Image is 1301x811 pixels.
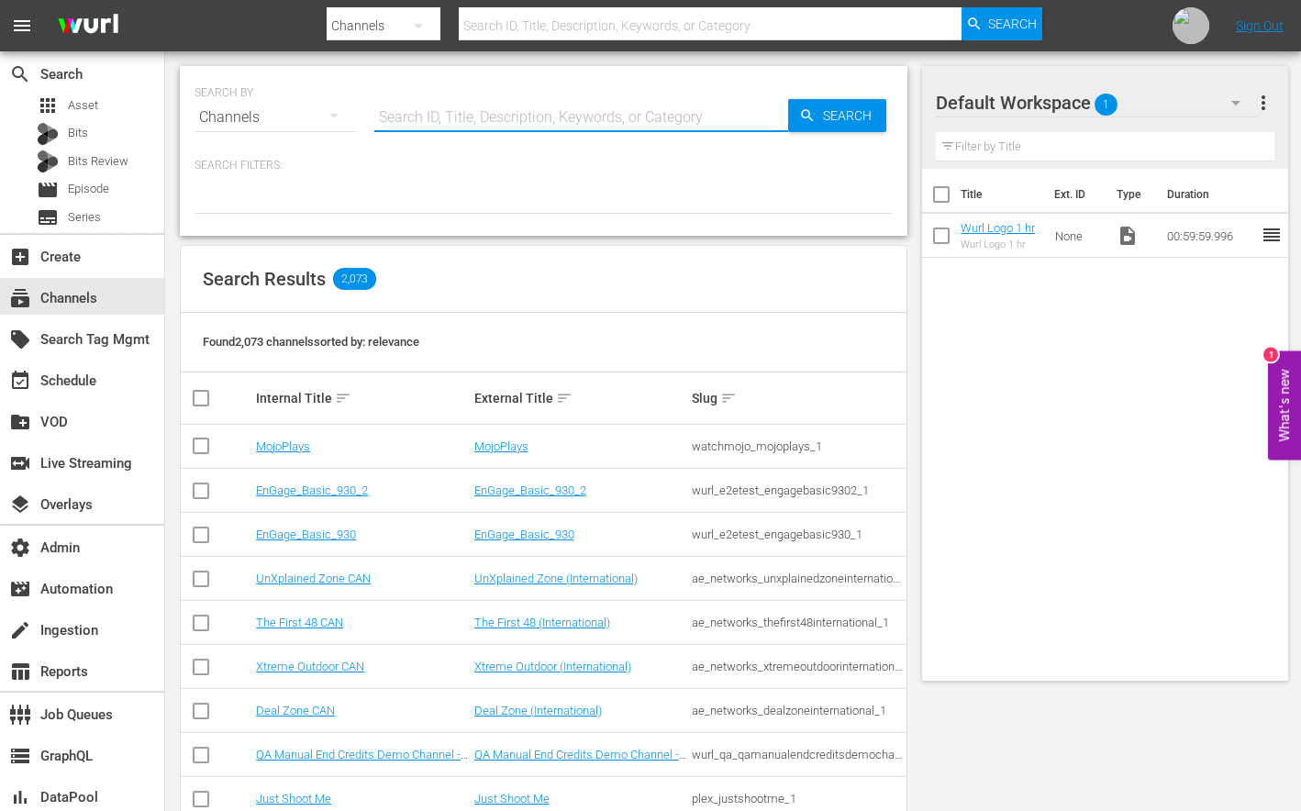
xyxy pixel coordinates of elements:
th: Ext. ID [1043,169,1106,220]
span: reorder [1261,224,1283,246]
button: Search [962,7,1042,40]
span: menu [11,15,33,37]
a: Xtreme Outdoor (International) [474,660,631,673]
a: UnXplained Zone CAN [256,572,371,585]
th: Title [961,169,1043,220]
span: Reports [9,661,31,683]
a: Sign Out [1236,18,1284,33]
span: Episode [37,179,59,201]
span: Schedule [9,370,31,392]
div: wurl_e2etest_engagebasic930_1 [692,528,904,541]
span: Live Streaming [9,452,31,474]
p: Search Filters: [195,158,893,173]
span: Episode [68,180,109,198]
span: Search [9,63,31,85]
a: Just Shoot Me [474,792,550,805]
div: Internal Title [256,387,468,409]
td: None [1048,214,1110,258]
a: MojoPlays [474,439,528,453]
th: Duration [1156,169,1266,220]
a: Xtreme Outdoor CAN [256,660,364,673]
th: Type [1106,169,1156,220]
span: GraphQL [9,745,31,767]
span: 1 [1095,85,1118,124]
div: wurl_qa_qamanualendcreditsdemochannel_1 [692,748,904,761]
span: Search Results [203,268,326,290]
div: ae_networks_thefirst48international_1 [692,616,904,629]
span: Admin [9,537,31,559]
a: Wurl Logo 1 hr [961,221,1035,235]
span: 2,073 [333,268,376,290]
span: Automation [9,578,31,600]
div: plex_justshootme_1 [692,792,904,805]
span: Bits [68,124,88,142]
button: Open Feedback Widget [1268,351,1301,461]
span: Series [37,206,59,228]
span: Series [68,208,101,227]
img: ans4CAIJ8jUAAAAAAAAAAAAAAAAAAAAAAAAgQb4GAAAAAAAAAAAAAAAAAAAAAAAAJMjXAAAAAAAAAAAAAAAAAAAAAAAAgAT5G... [44,5,132,48]
a: Just Shoot Me [256,792,331,805]
div: ae_networks_dealzoneinternational_1 [692,704,904,717]
span: Asset [37,94,59,117]
span: more_vert [1252,92,1274,114]
span: sort [556,390,573,406]
a: EnGage_Basic_930_2 [474,483,586,497]
a: The First 48 (International) [474,616,610,629]
span: Video [1117,225,1139,247]
img: photo.jpg [1173,7,1209,44]
a: EnGage_Basic_930 [474,528,574,541]
span: Channels [9,287,31,309]
span: Asset [68,96,98,115]
span: Bits Review [68,152,128,171]
div: Slug [692,387,904,409]
div: Channels [195,92,356,143]
a: The First 48 CAN [256,616,343,629]
a: Deal Zone CAN [256,704,335,717]
div: External Title [474,387,686,409]
span: Overlays [9,494,31,516]
span: Ingestion [9,619,31,641]
a: QA Manual End Credits Demo Channel - Pumpit [256,748,468,775]
div: ae_networks_xtremeoutdoorinternational_1 [692,660,904,673]
span: sort [720,390,737,406]
span: Search [816,99,886,132]
div: wurl_e2etest_engagebasic9302_1 [692,483,904,497]
a: UnXplained Zone (International) [474,572,638,585]
div: Wurl Logo 1 hr [961,239,1035,250]
a: EnGage_Basic_930_2 [256,483,368,497]
span: sort [335,390,351,406]
a: MojoPlays [256,439,310,453]
a: EnGage_Basic_930 [256,528,356,541]
span: Job Queues [9,704,31,726]
button: more_vert [1252,81,1274,125]
div: Bits [37,123,59,145]
a: Deal Zone (International) [474,704,602,717]
div: watchmojo_mojoplays_1 [692,439,904,453]
div: Bits Review [37,150,59,172]
a: QA Manual End Credits Demo Channel - Pumpit [474,748,686,775]
span: VOD [9,411,31,433]
div: ae_networks_unxplainedzoneinternational_1 [692,572,904,585]
span: Found 2,073 channels sorted by: relevance [203,335,419,349]
button: Search [788,99,886,132]
div: 1 [1263,348,1278,362]
div: Default Workspace [936,77,1258,128]
span: Create [9,246,31,268]
td: 00:59:59.996 [1160,214,1261,258]
span: Search [988,7,1037,40]
span: Search Tag Mgmt [9,328,31,350]
span: DataPool [9,786,31,808]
